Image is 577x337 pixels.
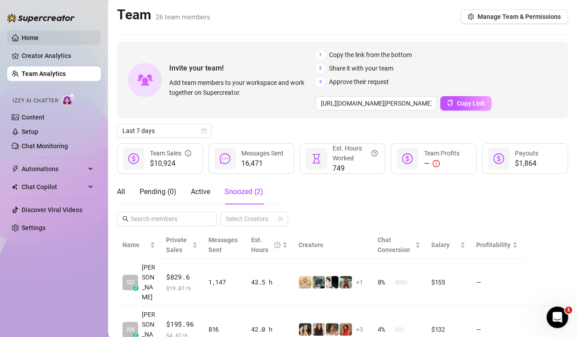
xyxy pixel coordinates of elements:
[122,124,206,137] span: Last 7 days
[371,143,378,163] span: question-circle
[460,9,568,24] button: Manage Team & Permissions
[546,306,568,328] iframe: Intercom live chat
[312,323,325,336] img: diandradelgado
[433,160,440,167] span: exclamation-circle
[457,100,485,107] span: Copy Link
[339,323,352,336] img: bellatendresse
[12,184,18,190] img: Chat Copilot
[22,114,45,121] a: Content
[326,323,338,336] img: i_want_candy
[22,206,82,213] a: Discover Viral Videos
[378,324,392,334] span: 4 %
[220,153,230,164] span: message
[166,236,187,253] span: Private Sales
[424,158,459,169] div: —
[478,13,561,20] span: Manage Team & Permissions
[565,306,572,314] span: 1
[150,158,191,169] span: $10,924
[166,272,197,283] span: $829.6
[22,70,66,77] a: Team Analytics
[476,241,510,248] span: Profitability
[312,276,325,288] img: Eavnc
[431,324,465,334] div: $132
[251,235,280,255] div: Est. Hours
[468,13,474,20] span: setting
[156,13,210,21] span: 26 team members
[128,153,139,164] span: dollar-circle
[431,277,465,287] div: $155
[22,162,86,176] span: Automations
[316,77,325,87] span: 3
[7,13,75,22] img: logo-BBDzfeDw.svg
[169,78,312,98] span: Add team members to your workspace and work together on Supercreator.
[333,143,378,163] div: Est. Hours Worked
[471,259,523,306] td: —
[241,150,284,157] span: Messages Sent
[440,96,491,111] button: Copy Link
[126,324,135,334] span: AN
[22,224,45,231] a: Settings
[13,97,58,105] span: Izzy AI Chatter
[402,153,413,164] span: dollar-circle
[22,142,68,150] a: Chat Monitoring
[299,323,311,336] img: badbree-shoe_lab
[140,186,176,197] div: Pending ( 0 )
[333,163,378,174] span: 749
[515,150,538,157] span: Payouts
[166,319,197,330] span: $195.96
[378,236,410,253] span: Chat Conversion
[131,214,204,224] input: Search members
[278,216,283,222] span: team
[339,276,352,288] img: Libby
[299,276,311,288] img: Actually.Maria
[424,150,459,157] span: Team Profits
[251,324,288,334] div: 42.0 h
[447,100,453,106] span: copy
[329,63,393,73] span: Share it with your team
[22,128,38,135] a: Setup
[293,231,372,259] th: Creators
[122,216,129,222] span: search
[208,277,240,287] div: 1,147
[316,63,325,73] span: 2
[22,180,86,194] span: Chat Copilot
[326,276,338,288] img: comicaltaco
[22,34,39,41] a: Home
[378,277,392,287] span: 8 %
[311,153,322,164] span: hourglass
[251,277,288,287] div: 43.5 h
[22,49,94,63] a: Creator Analytics
[166,284,197,293] span: $ 19.07 /h
[185,148,191,158] span: info-circle
[191,187,210,196] span: Active
[329,77,389,87] span: Approve their request
[133,285,139,291] div: z
[201,128,207,133] span: calendar
[274,235,280,255] span: question-circle
[241,158,284,169] span: 16,471
[117,6,210,23] h2: Team
[117,231,161,259] th: Name
[126,277,135,287] span: SO
[316,50,325,60] span: 1
[208,324,240,334] div: 816
[225,187,263,196] span: Snoozed ( 2 )
[329,50,412,60] span: Copy the link from the bottom
[62,93,76,106] img: AI Chatter
[117,186,125,197] div: All
[150,148,191,158] div: Team Sales
[356,324,363,334] span: + 3
[122,240,148,250] span: Name
[208,236,238,253] span: Messages Sent
[431,241,450,248] span: Salary
[493,153,504,164] span: dollar-circle
[356,277,363,287] span: + 1
[142,262,155,302] span: [PERSON_NAME]
[169,62,316,74] span: Invite your team!
[12,165,19,173] span: thunderbolt
[515,158,538,169] span: $1,864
